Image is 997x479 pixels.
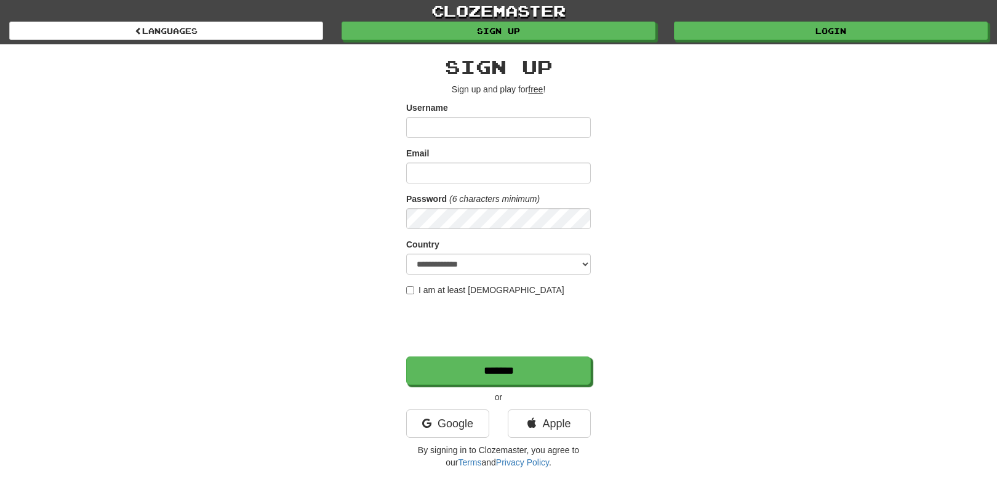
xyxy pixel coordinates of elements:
a: Google [406,409,489,438]
input: I am at least [DEMOGRAPHIC_DATA] [406,286,414,294]
p: or [406,391,591,403]
a: Login [674,22,988,40]
u: free [528,84,543,94]
label: Country [406,238,439,251]
a: Privacy Policy [496,457,549,467]
label: I am at least [DEMOGRAPHIC_DATA] [406,284,564,296]
a: Languages [9,22,323,40]
em: (6 characters minimum) [449,194,540,204]
label: Username [406,102,448,114]
a: Terms [458,457,481,467]
label: Password [406,193,447,205]
label: Email [406,147,429,159]
iframe: reCAPTCHA [406,302,593,350]
a: Apple [508,409,591,438]
h2: Sign up [406,57,591,77]
p: By signing in to Clozemaster, you agree to our and . [406,444,591,469]
p: Sign up and play for ! [406,83,591,95]
a: Sign up [342,22,655,40]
